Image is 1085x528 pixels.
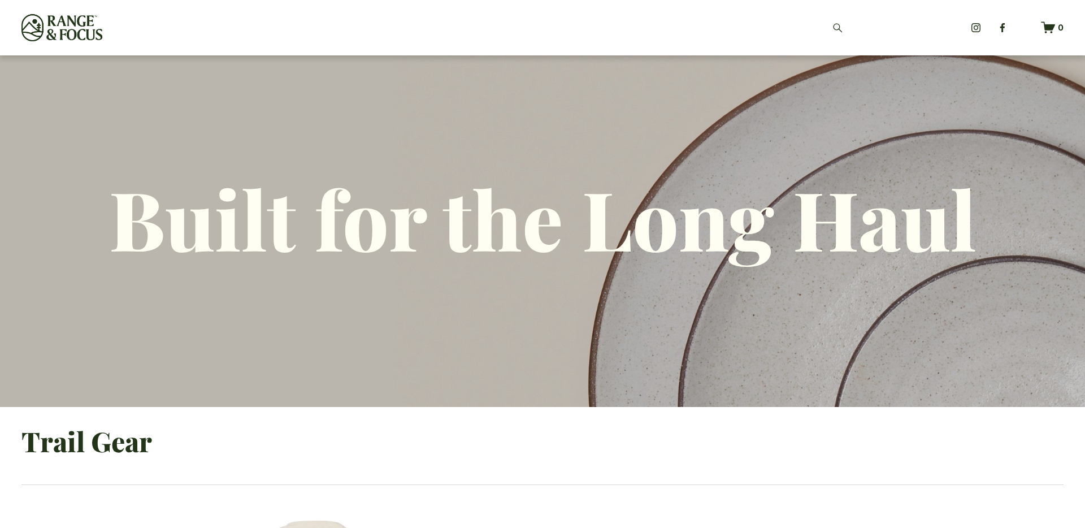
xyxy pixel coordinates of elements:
[109,177,976,258] h1: Built for the Long Haul
[1058,22,1064,33] span: 0
[970,22,982,33] a: Instagram
[997,22,1008,33] a: Facebook
[1041,20,1064,34] a: 0 items in cart
[21,429,1063,485] h2: Trail Gear
[21,14,102,41] img: Range &amp; Focus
